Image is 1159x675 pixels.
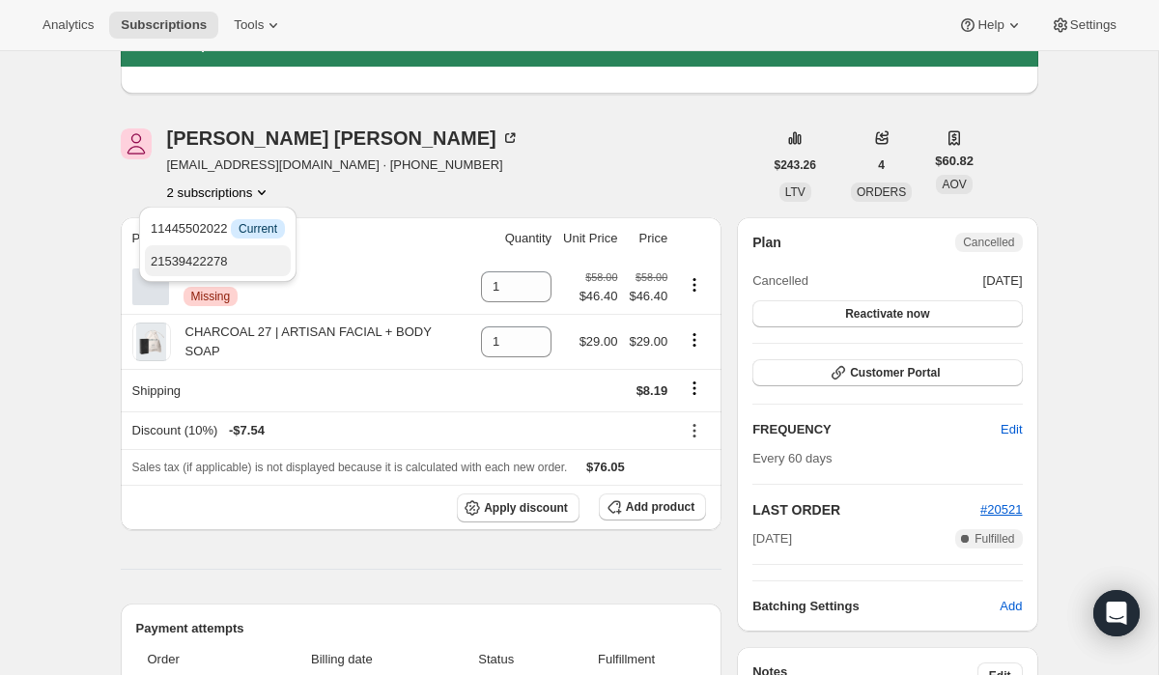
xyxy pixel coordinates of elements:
[947,12,1034,39] button: Help
[579,287,618,306] span: $46.40
[1039,12,1128,39] button: Settings
[579,334,618,349] span: $29.00
[980,502,1022,517] a: #20521
[557,217,623,260] th: Unit Price
[558,650,694,669] span: Fulfillment
[249,650,434,669] span: Billing date
[679,329,710,351] button: Product actions
[229,421,265,440] span: - $7.54
[623,217,673,260] th: Price
[866,152,896,179] button: 4
[980,500,1022,520] button: #20521
[752,300,1022,327] button: Reactivate now
[457,493,579,522] button: Apply discount
[983,271,1023,291] span: [DATE]
[935,152,974,171] span: $60.82
[975,531,1014,547] span: Fulfilled
[636,383,668,398] span: $8.19
[752,359,1022,386] button: Customer Portal
[752,500,980,520] h2: LAST ORDER
[145,212,291,243] button: 11445502022 InfoCurrent
[121,128,152,159] span: Elizabeth Daniels
[763,152,828,179] button: $243.26
[1000,597,1022,616] span: Add
[42,17,94,33] span: Analytics
[629,287,667,306] span: $46.40
[167,128,520,148] div: [PERSON_NAME] [PERSON_NAME]
[151,254,228,268] span: 21539422278
[1093,590,1140,636] div: Open Intercom Messenger
[775,157,816,173] span: $243.26
[752,271,808,291] span: Cancelled
[752,597,1000,616] h6: Batching Settings
[585,271,617,283] small: $58.00
[636,271,667,283] small: $58.00
[234,17,264,33] span: Tools
[857,185,906,199] span: ORDERS
[239,221,277,237] span: Current
[167,183,272,202] button: Product actions
[878,157,885,173] span: 4
[785,185,806,199] span: LTV
[171,323,470,361] div: CHARCOAL 27 | ARTISAN FACIAL + BODY SOAP
[445,650,547,669] span: Status
[599,493,706,520] button: Add product
[121,369,476,411] th: Shipping
[586,460,625,474] span: $76.05
[1001,420,1022,439] span: Edit
[484,500,568,516] span: Apply discount
[679,378,710,399] button: Shipping actions
[109,12,218,39] button: Subscriptions
[679,274,710,295] button: Product actions
[977,17,1004,33] span: Help
[629,334,667,349] span: $29.00
[752,420,1001,439] h2: FREQUENCY
[845,306,929,322] span: Reactivate now
[752,529,792,548] span: [DATE]
[222,12,295,39] button: Tools
[121,217,476,260] th: Product
[963,235,1014,250] span: Cancelled
[942,178,966,191] span: AOV
[988,591,1033,622] button: Add
[145,245,291,276] button: 21539422278
[132,421,668,440] div: Discount (10%)
[752,451,832,465] span: Every 60 days
[136,619,707,638] h2: Payment attempts
[167,155,520,175] span: [EMAIL_ADDRESS][DOMAIN_NAME] · [PHONE_NUMBER]
[850,365,940,380] span: Customer Portal
[151,221,285,236] span: 11445502022
[989,414,1033,445] button: Edit
[752,233,781,252] h2: Plan
[475,217,557,260] th: Quantity
[121,17,207,33] span: Subscriptions
[31,12,105,39] button: Analytics
[626,499,694,515] span: Add product
[132,461,568,474] span: Sales tax (if applicable) is not displayed because it is calculated with each new order.
[1070,17,1117,33] span: Settings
